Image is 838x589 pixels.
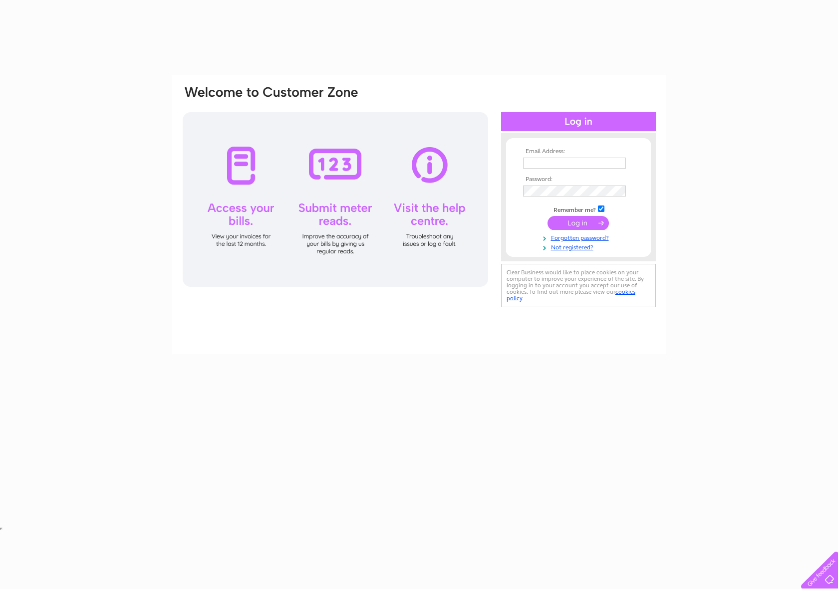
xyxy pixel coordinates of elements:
a: cookies policy [507,288,635,302]
a: Forgotten password? [523,232,636,242]
img: npw-badge-icon-locked.svg [94,4,102,12]
a: Not registered? [523,242,636,251]
input: Submit [548,216,609,230]
th: Password: [521,176,636,183]
td: Remember me? [521,204,636,214]
div: Clear Business would like to place cookies on your computer to improve your experience of the sit... [501,264,656,307]
th: Email Address: [521,148,636,155]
